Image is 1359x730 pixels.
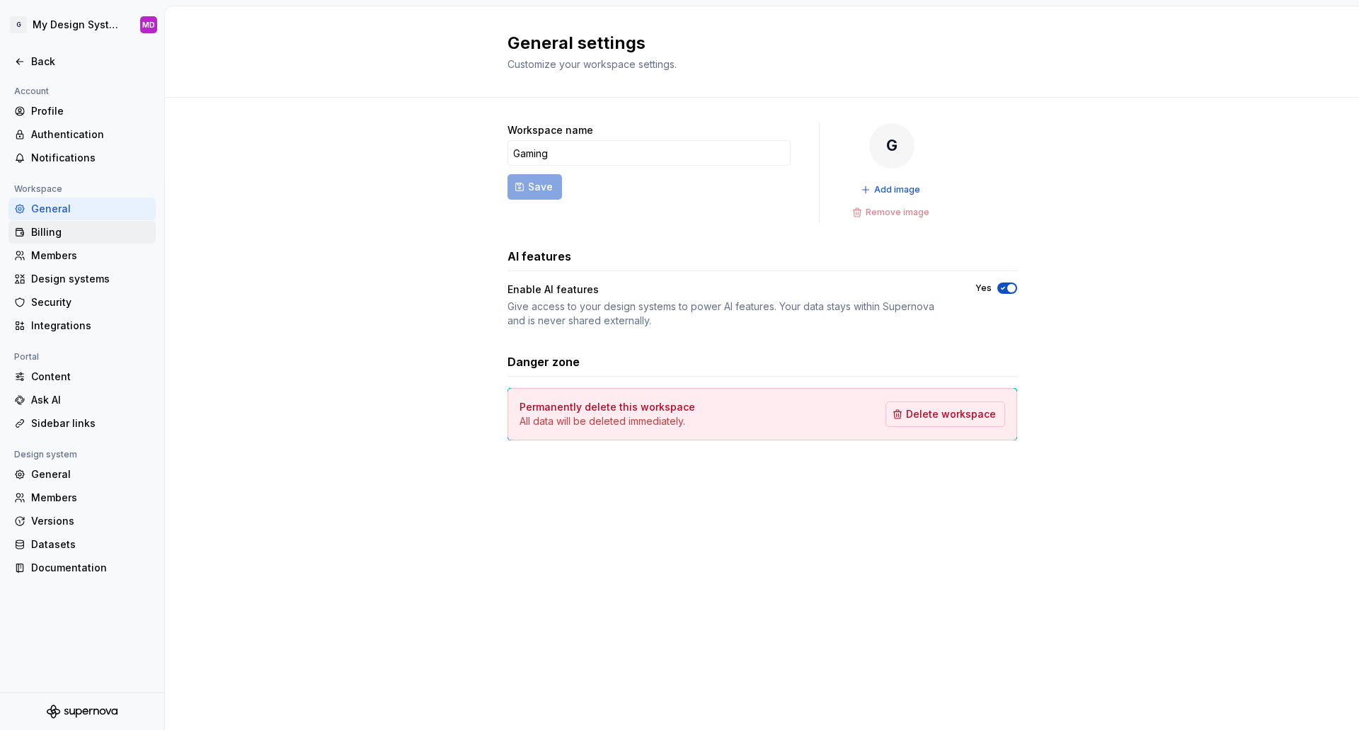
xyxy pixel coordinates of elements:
a: Security [8,291,156,314]
a: Billing [8,221,156,244]
div: Design systems [31,272,150,286]
div: Datasets [31,537,150,552]
div: Versions [31,514,150,528]
button: Add image [856,180,927,200]
div: Ask AI [31,393,150,407]
div: MD [142,19,155,30]
span: Add image [874,184,920,195]
a: Versions [8,510,156,532]
div: Members [31,491,150,505]
div: Profile [31,104,150,118]
a: Authentication [8,123,156,146]
label: Workspace name [508,123,593,137]
div: Workspace [8,181,68,198]
div: Enable AI features [508,283,950,297]
div: Sidebar links [31,416,150,430]
a: Ask AI [8,389,156,411]
div: G [869,123,914,169]
a: General [8,463,156,486]
div: Billing [31,225,150,239]
h3: Danger zone [508,353,580,370]
div: Integrations [31,319,150,333]
h4: Permanently delete this workspace [520,400,695,414]
div: General [31,202,150,216]
p: All data will be deleted immediately. [520,414,695,428]
div: Give access to your design systems to power AI features. Your data stays within Supernova and is ... [508,300,950,328]
div: Notifications [31,151,150,165]
a: Members [8,486,156,509]
h3: AI features [508,248,571,265]
h2: General settings [508,32,1000,55]
div: Members [31,249,150,263]
a: Content [8,365,156,388]
a: Documentation [8,557,156,579]
div: Design system [8,446,83,463]
div: General [31,467,150,481]
a: Members [8,244,156,267]
div: Content [31,370,150,384]
a: Datasets [8,533,156,556]
svg: Supernova Logo [47,705,117,719]
div: G [10,16,27,33]
div: Portal [8,348,45,365]
a: General [8,198,156,220]
span: Delete workspace [906,407,996,421]
a: Design systems [8,268,156,290]
div: Authentication [31,127,150,142]
a: Sidebar links [8,412,156,435]
div: Account [8,83,55,100]
div: My Design System [33,18,123,32]
a: Notifications [8,147,156,169]
div: Documentation [31,561,150,575]
a: Back [8,50,156,73]
div: Security [31,295,150,309]
a: Integrations [8,314,156,337]
div: Back [31,55,150,69]
button: Delete workspace [885,401,1005,427]
button: GMy Design SystemMD [3,9,161,40]
label: Yes [975,283,992,294]
a: Profile [8,100,156,122]
span: Customize your workspace settings. [508,58,677,70]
